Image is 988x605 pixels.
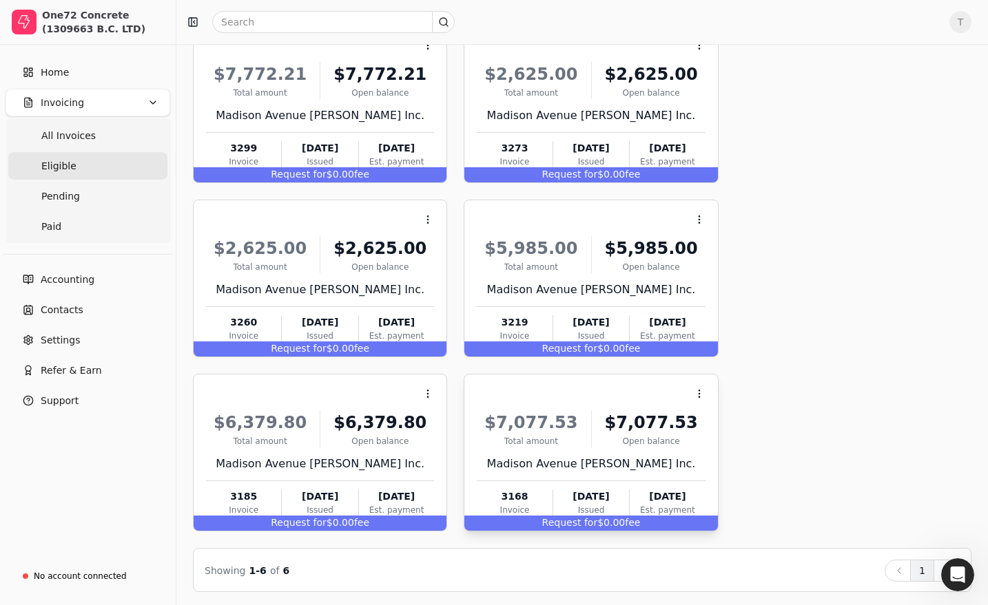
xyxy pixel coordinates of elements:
[282,504,358,516] div: Issued
[477,236,585,261] div: $5,985.00
[949,11,971,33] button: T
[597,236,706,261] div: $5,985.00
[41,333,80,348] span: Settings
[8,182,167,210] a: Pending
[553,504,629,516] div: Issued
[282,156,358,168] div: Issued
[41,65,69,80] span: Home
[477,315,552,330] div: 3219
[597,62,706,87] div: $2,625.00
[630,141,705,156] div: [DATE]
[282,489,358,504] div: [DATE]
[6,296,170,323] a: Contacts
[359,315,434,330] div: [DATE]
[206,435,314,447] div: Total amount
[359,489,434,504] div: [DATE]
[326,261,434,273] div: Open balance
[41,303,83,317] span: Contacts
[477,504,552,516] div: Invoice
[249,565,267,576] span: 1 - 6
[477,87,585,99] div: Total amount
[625,169,640,180] span: fee
[206,282,434,298] div: Madison Avenue [PERSON_NAME] Inc.
[630,504,705,516] div: Est. payment
[6,89,170,116] button: Invoicing
[910,560,934,582] button: 1
[206,236,314,261] div: $2,625.00
[41,220,61,234] span: Paid
[205,565,245,576] span: Showing
[8,152,167,180] a: Eligible
[206,62,314,87] div: $7,772.21
[625,343,640,354] span: fee
[359,141,434,156] div: [DATE]
[326,87,434,99] div: Open balance
[625,517,640,528] span: fee
[354,343,369,354] span: fee
[553,141,629,156] div: [DATE]
[326,236,434,261] div: $2,625.00
[477,141,552,156] div: 3273
[630,330,705,342] div: Est. payment
[553,330,629,342] div: Issued
[6,266,170,293] a: Accounting
[283,565,290,576] span: 6
[206,489,281,504] div: 3185
[359,156,434,168] div: Est. payment
[282,330,358,342] div: Issued
[41,394,79,408] span: Support
[6,387,170,414] button: Support
[206,107,434,124] div: Madison Avenue [PERSON_NAME] Inc.
[34,570,127,582] div: No account connected
[6,357,170,384] button: Refer & Earn
[553,489,629,504] div: [DATE]
[206,156,281,168] div: Invoice
[41,363,102,378] span: Refer & Earn
[206,504,281,516] div: Invoice
[206,315,281,330] div: 3260
[477,410,585,435] div: $7,077.53
[542,517,598,528] span: Request for
[477,62,585,87] div: $2,625.00
[8,213,167,240] a: Paid
[354,169,369,180] span: fee
[354,517,369,528] span: fee
[41,159,76,173] span: Eligible
[464,341,717,357] div: $0.00
[194,167,446,182] div: $0.00
[8,122,167,149] a: All Invoices
[41,189,80,204] span: Pending
[630,489,705,504] div: [DATE]
[206,261,314,273] div: Total amount
[477,456,705,472] div: Madison Avenue [PERSON_NAME] Inc.
[206,456,434,472] div: Madison Avenue [PERSON_NAME] Inc.
[477,282,705,298] div: Madison Avenue [PERSON_NAME] Inc.
[271,169,327,180] span: Request for
[41,129,96,143] span: All Invoices
[41,273,94,287] span: Accounting
[206,141,281,156] div: 3299
[326,435,434,447] div: Open balance
[477,489,552,504] div: 3168
[630,156,705,168] div: Est. payment
[597,410,706,435] div: $7,077.53
[206,410,314,435] div: $6,379.80
[597,261,706,273] div: Open balance
[6,564,170,588] a: No account connected
[270,565,280,576] span: of
[542,343,598,354] span: Request for
[464,167,717,182] div: $0.00
[630,315,705,330] div: [DATE]
[597,87,706,99] div: Open balance
[464,516,717,531] div: $0.00
[553,156,629,168] div: Issued
[41,96,84,110] span: Invoicing
[553,315,629,330] div: [DATE]
[477,261,585,273] div: Total amount
[477,107,705,124] div: Madison Avenue [PERSON_NAME] Inc.
[359,330,434,342] div: Est. payment
[271,517,327,528] span: Request for
[6,326,170,354] a: Settings
[282,315,358,330] div: [DATE]
[206,330,281,342] div: Invoice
